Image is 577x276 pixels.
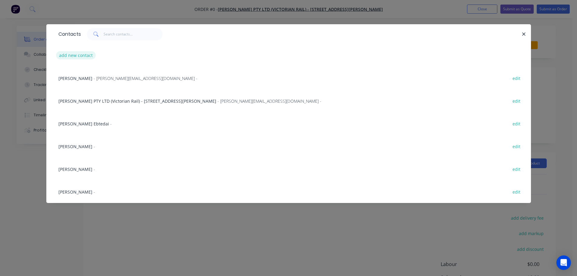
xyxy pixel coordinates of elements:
[94,189,95,195] span: -
[509,188,524,196] button: edit
[94,75,197,81] span: - [PERSON_NAME][EMAIL_ADDRESS][DOMAIN_NAME] -
[509,97,524,105] button: edit
[58,189,92,195] span: [PERSON_NAME]
[104,28,163,40] input: Search contacts...
[56,51,96,59] button: add new contact
[110,121,112,127] span: -
[94,144,95,149] span: -
[556,255,571,270] div: Open Intercom Messenger
[58,121,109,127] span: [PERSON_NAME] Ebtedai
[55,25,81,44] div: Contacts
[509,119,524,128] button: edit
[509,142,524,150] button: edit
[58,75,92,81] span: [PERSON_NAME]
[58,98,216,104] span: [PERSON_NAME] PTY LTD (Victorian Rail) - [STREET_ADDRESS][PERSON_NAME]
[94,166,95,172] span: -
[58,166,92,172] span: [PERSON_NAME]
[509,74,524,82] button: edit
[217,98,321,104] span: - [PERSON_NAME][EMAIL_ADDRESS][DOMAIN_NAME] -
[509,165,524,173] button: edit
[58,144,92,149] span: [PERSON_NAME]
